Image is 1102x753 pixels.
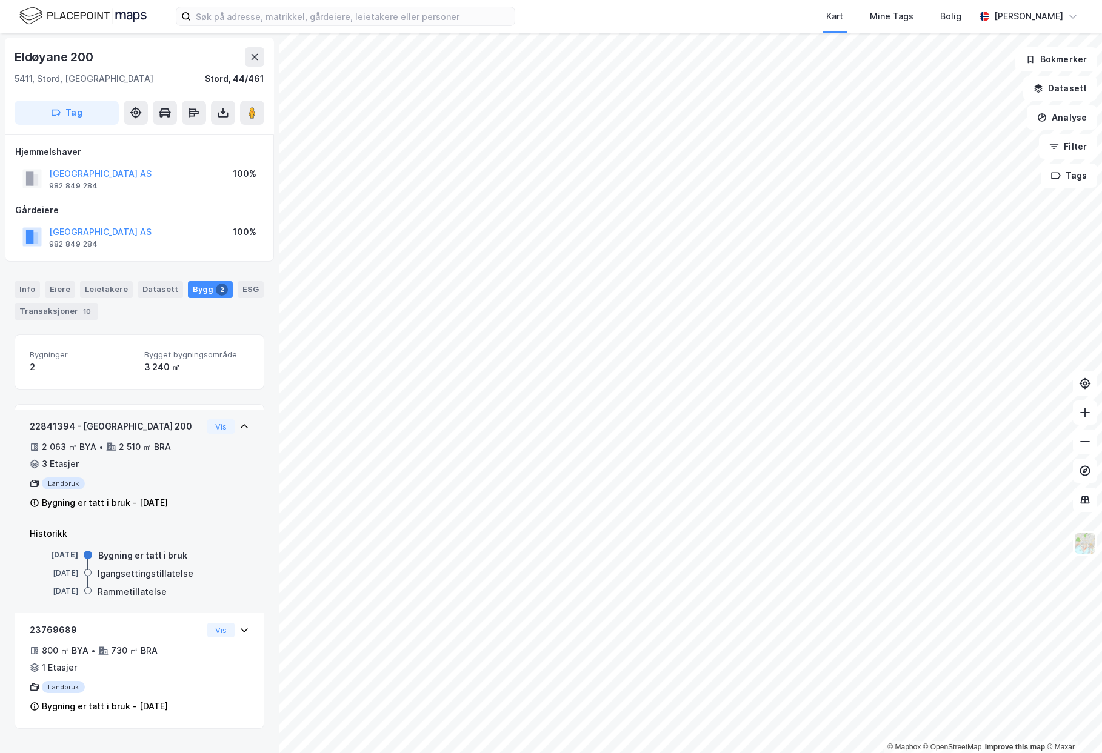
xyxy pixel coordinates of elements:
[91,646,96,655] div: •
[138,281,183,298] div: Datasett
[49,239,98,249] div: 982 849 284
[30,350,135,360] span: Bygninger
[42,457,79,471] div: 3 Etasjer
[1041,164,1097,188] button: Tags
[49,181,98,191] div: 982 849 284
[1041,695,1102,753] iframe: Chat Widget
[144,350,249,360] span: Bygget bygningsområde
[42,496,168,510] div: Bygning er tatt i bruk - [DATE]
[80,281,133,298] div: Leietakere
[994,9,1063,24] div: [PERSON_NAME]
[1023,76,1097,101] button: Datasett
[826,9,843,24] div: Kart
[45,281,75,298] div: Eiere
[30,586,78,597] div: [DATE]
[870,9,913,24] div: Mine Tags
[98,585,167,599] div: Rammetillatelse
[1041,695,1102,753] div: Kontrollprogram for chat
[15,281,40,298] div: Info
[15,145,264,159] div: Hjemmelshaver
[1074,532,1097,555] img: Z
[191,7,515,25] input: Søk på adresse, matrikkel, gårdeiere, leietakere eller personer
[205,71,264,86] div: Stord, 44/461
[19,5,147,27] img: logo.f888ab2527a4732fd821a326f86c7f29.svg
[887,743,921,751] a: Mapbox
[15,71,153,86] div: 5411, Stord, [GEOGRAPHIC_DATA]
[42,440,96,454] div: 2 063 ㎡ BYA
[30,526,249,541] div: Historikk
[233,225,256,239] div: 100%
[940,9,961,24] div: Bolig
[99,442,104,452] div: •
[207,419,235,434] button: Vis
[1027,105,1097,130] button: Analyse
[42,660,77,675] div: 1 Etasjer
[30,360,135,374] div: 2
[923,743,982,751] a: OpenStreetMap
[98,566,193,581] div: Igangsettingstillatelse
[207,623,235,637] button: Vis
[1015,47,1097,71] button: Bokmerker
[30,623,202,637] div: 23769689
[233,167,256,181] div: 100%
[144,360,249,374] div: 3 240 ㎡
[188,281,233,298] div: Bygg
[15,47,96,67] div: Eldøyane 200
[30,419,202,434] div: 22841394 - [GEOGRAPHIC_DATA] 200
[98,548,187,563] div: Bygning er tatt i bruk
[30,549,78,560] div: [DATE]
[15,303,98,320] div: Transaksjoner
[1039,134,1097,159] button: Filter
[42,699,168,714] div: Bygning er tatt i bruk - [DATE]
[119,440,171,454] div: 2 510 ㎡ BRA
[42,643,88,658] div: 800 ㎡ BYA
[30,568,78,579] div: [DATE]
[15,101,119,125] button: Tag
[985,743,1045,751] a: Improve this map
[81,305,93,317] div: 10
[15,203,264,217] div: Gårdeiere
[111,643,158,658] div: 730 ㎡ BRA
[238,281,264,298] div: ESG
[216,284,228,296] div: 2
